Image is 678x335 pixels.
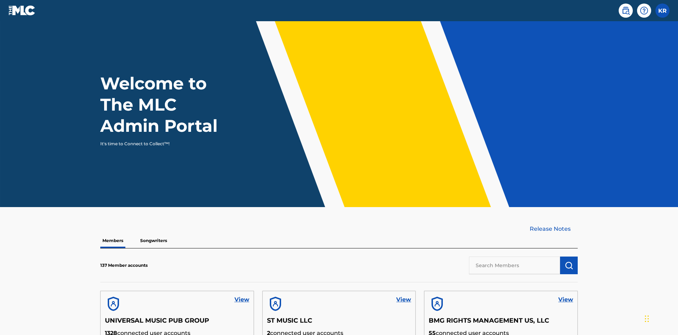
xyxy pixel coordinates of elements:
input: Search Members [469,257,560,274]
img: Search Works [565,261,573,270]
h5: ST MUSIC LLC [267,317,411,329]
img: account [105,295,122,312]
img: help [640,6,648,15]
a: View [558,295,573,304]
p: Members [100,233,125,248]
img: account [267,295,284,312]
a: View [396,295,411,304]
div: Drag [645,308,649,329]
div: User Menu [655,4,670,18]
p: Songwriters [138,233,169,248]
img: search [621,6,630,15]
p: It's time to Connect to Collect™! [100,141,223,147]
iframe: Chat Widget [643,301,678,335]
div: Help [637,4,651,18]
h5: UNIVERSAL MUSIC PUB GROUP [105,317,249,329]
img: MLC Logo [8,5,36,16]
a: Public Search [619,4,633,18]
p: 137 Member accounts [100,262,148,269]
a: View [234,295,249,304]
a: Release Notes [530,225,578,233]
img: account [429,295,446,312]
h5: BMG RIGHTS MANAGEMENT US, LLC [429,317,573,329]
h1: Welcome to The MLC Admin Portal [100,73,232,136]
